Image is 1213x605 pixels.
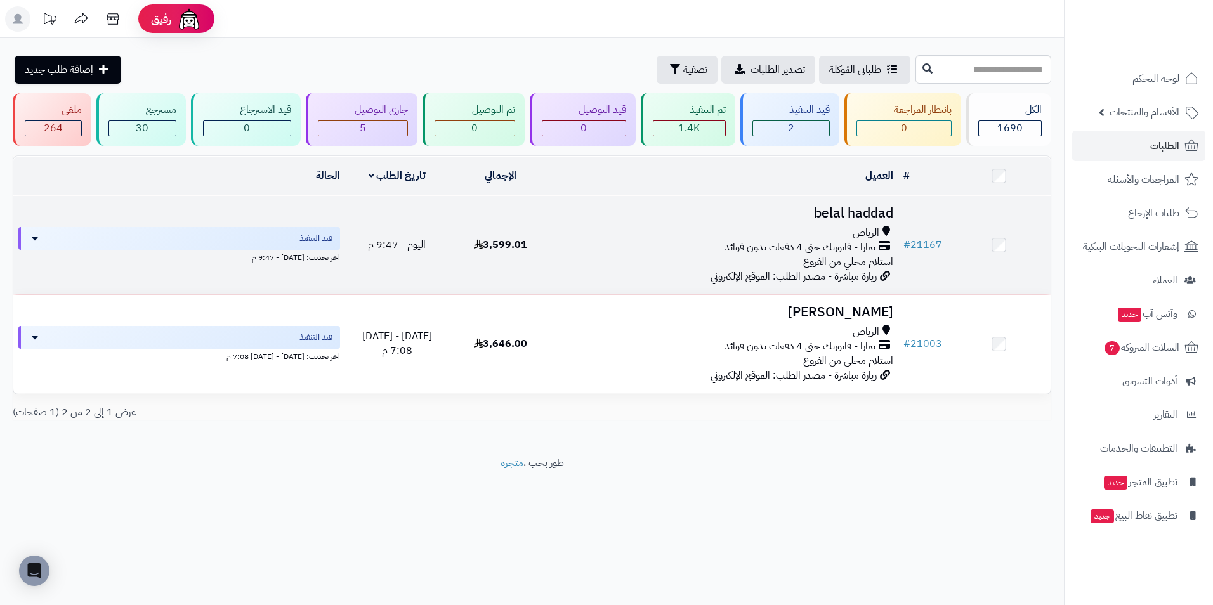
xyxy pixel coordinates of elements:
[203,103,291,117] div: قيد الاسترجاع
[1108,171,1179,188] span: المراجعات والأسئلة
[725,339,875,354] span: تمارا - فاتورتك حتى 4 دفعات بدون فوائد
[1110,103,1179,121] span: الأقسام والمنتجات
[34,6,65,35] a: تحديثات المنصة
[1104,476,1127,490] span: جديد
[299,331,332,344] span: قيد التنفيذ
[997,120,1023,136] span: 1690
[299,232,332,245] span: قيد التنفيذ
[903,237,910,252] span: #
[360,120,366,136] span: 5
[903,336,910,351] span: #
[856,103,951,117] div: بانتظار المراجعة
[18,349,340,362] div: اخر تحديث: [DATE] - [DATE] 7:08 م
[368,237,426,252] span: اليوم - 9:47 م
[683,62,707,77] span: تصفية
[903,168,910,183] a: #
[94,93,188,146] a: مسترجع 30
[1100,439,1177,457] span: التطبيقات والخدمات
[1072,400,1205,430] a: التقارير
[1072,131,1205,161] a: الطلبات
[501,455,523,471] a: متجرة
[25,121,81,136] div: 264
[865,168,893,183] a: العميل
[711,368,877,383] span: زيارة مباشرة - مصدر الطلب: الموقع الإلكتروني
[1072,366,1205,396] a: أدوات التسويق
[751,62,805,77] span: تصدير الطلبات
[1150,137,1179,155] span: الطلبات
[857,121,950,136] div: 0
[108,103,176,117] div: مسترجع
[474,336,527,351] span: 3,646.00
[819,56,910,84] a: طلباتي المُوكلة
[752,103,830,117] div: قيد التنفيذ
[638,93,738,146] a: تم التنفيذ 1.4K
[657,56,718,84] button: تصفية
[109,121,175,136] div: 30
[1072,433,1205,464] a: التطبيقات والخدمات
[471,120,478,136] span: 0
[903,336,942,351] a: #21003
[1091,509,1114,523] span: جديد
[303,93,420,146] a: جاري التوصيل 5
[721,56,815,84] a: تصدير الطلبات
[1103,339,1179,356] span: السلات المتروكة
[1103,473,1177,491] span: تطبيق المتجر
[1083,238,1179,256] span: إشعارات التحويلات البنكية
[136,120,148,136] span: 30
[1072,332,1205,363] a: السلات المتروكة7
[978,103,1042,117] div: الكل
[753,121,829,136] div: 2
[542,121,626,136] div: 0
[19,556,49,586] div: Open Intercom Messenger
[318,103,408,117] div: جاري التوصيل
[474,237,527,252] span: 3,599.01
[44,120,63,136] span: 264
[244,120,250,136] span: 0
[25,62,93,77] span: إضافة طلب جديد
[3,405,532,420] div: عرض 1 إلى 2 من 2 (1 صفحات)
[1072,164,1205,195] a: المراجعات والأسئلة
[558,305,893,320] h3: [PERSON_NAME]
[542,103,626,117] div: قيد التوصيل
[711,269,877,284] span: زيارة مباشرة - مصدر الطلب: الموقع الإلكتروني
[853,325,879,339] span: الرياض
[580,120,587,136] span: 0
[853,226,879,240] span: الرياض
[1072,500,1205,531] a: تطبيق نقاط البيعجديد
[527,93,638,146] a: قيد التوصيل 0
[1072,467,1205,497] a: تطبيق المتجرجديد
[738,93,842,146] a: قيد التنفيذ 2
[316,168,340,183] a: الحالة
[1127,34,1201,60] img: logo-2.png
[369,168,426,183] a: تاريخ الطلب
[788,120,794,136] span: 2
[420,93,527,146] a: تم التوصيل 0
[1072,198,1205,228] a: طلبات الإرجاع
[803,353,893,368] span: استلام محلي من الفروع
[653,121,725,136] div: 1389
[1072,231,1205,262] a: إشعارات التحويلات البنكية
[188,93,303,146] a: قيد الاسترجاع 0
[725,240,875,255] span: تمارا - فاتورتك حتى 4 دفعات بدون فوائد
[829,62,881,77] span: طلباتي المُوكلة
[1072,299,1205,329] a: وآتس آبجديد
[901,120,907,136] span: 0
[653,103,726,117] div: تم التنفيذ
[558,206,893,221] h3: belal haddad
[678,120,700,136] span: 1.4K
[18,250,340,263] div: اخر تحديث: [DATE] - 9:47 م
[1128,204,1179,222] span: طلبات الإرجاع
[1089,507,1177,524] span: تطبيق نقاط البيع
[1122,372,1177,390] span: أدوات التسويق
[803,254,893,270] span: استلام محلي من الفروع
[485,168,516,183] a: الإجمالي
[204,121,291,136] div: 0
[318,121,407,136] div: 5
[25,103,82,117] div: ملغي
[435,103,515,117] div: تم التوصيل
[842,93,963,146] a: بانتظار المراجعة 0
[1132,70,1179,88] span: لوحة التحكم
[1072,63,1205,94] a: لوحة التحكم
[10,93,94,146] a: ملغي 264
[1153,406,1177,424] span: التقارير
